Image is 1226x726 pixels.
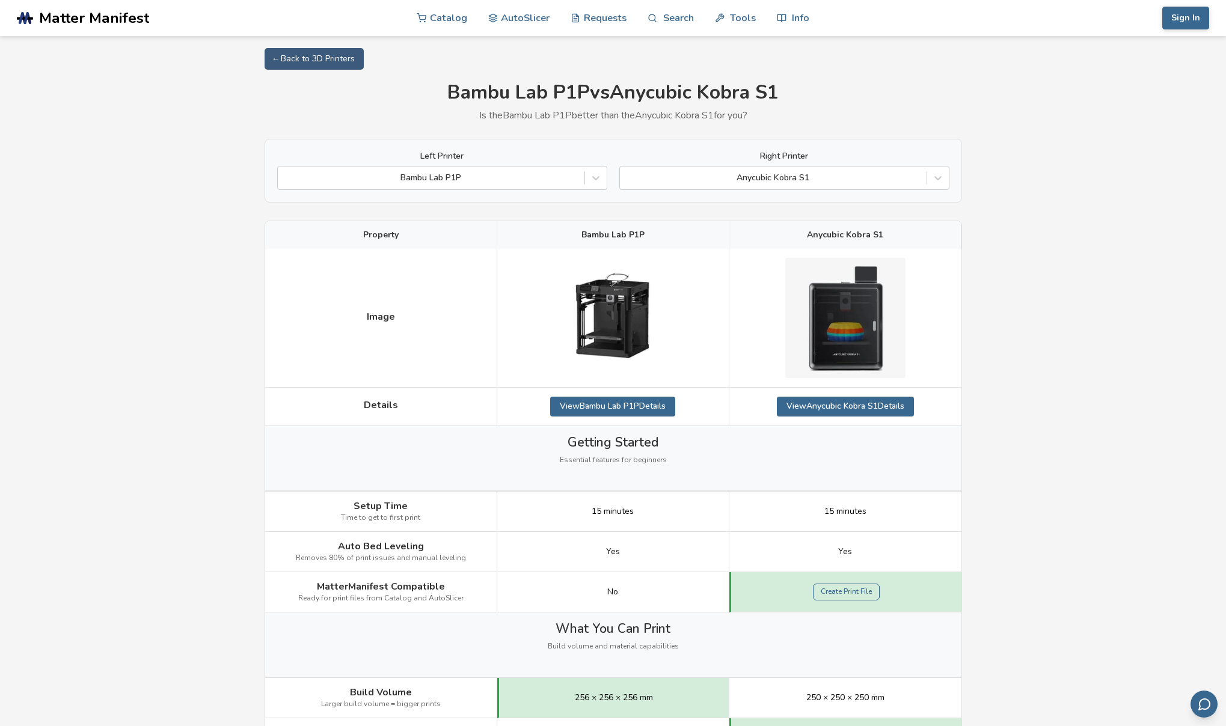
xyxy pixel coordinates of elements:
a: ← Back to 3D Printers [265,48,364,70]
span: Time to get to first print [341,514,420,522]
span: Build Volume [350,687,412,698]
span: Yes [838,547,852,557]
span: Anycubic Kobra S1 [807,230,883,240]
span: Image [367,311,395,322]
span: Getting Started [568,435,658,450]
span: MatterManifest Compatible [317,581,445,592]
span: 15 minutes [592,507,634,516]
label: Left Printer [277,151,607,161]
span: Details [364,400,398,410]
h1: Bambu Lab P1P vs Anycubic Kobra S1 [265,82,962,104]
span: Bambu Lab P1P [581,230,645,240]
input: Bambu Lab P1P [284,173,286,183]
button: Sign In [1162,7,1209,29]
span: Matter Manifest [39,10,149,26]
label: Right Printer [619,151,949,161]
input: Anycubic Kobra S1 [626,173,628,183]
span: 256 × 256 × 256 mm [575,693,653,703]
span: Removes 80% of print issues and manual leveling [296,554,466,563]
a: ViewBambu Lab P1PDetails [550,397,675,416]
span: Essential features for beginners [560,456,667,465]
p: Is the Bambu Lab P1P better than the Anycubic Kobra S1 for you? [265,110,962,121]
a: Create Print File [813,584,880,600]
span: Yes [606,547,620,557]
span: 15 minutes [824,507,866,516]
span: Ready for print files from Catalog and AutoSlicer [298,594,464,603]
span: Setup Time [354,501,408,511]
span: 250 × 250 × 250 mm [806,693,884,703]
span: Property [363,230,399,240]
img: Bambu Lab P1P [553,258,673,378]
span: What You Can Print [556,621,670,636]
span: Build volume and material capabilities [548,642,679,651]
img: Anycubic Kobra S1 [785,258,906,378]
span: Auto Bed Leveling [338,541,424,552]
span: No [607,587,618,597]
span: Larger build volume = bigger prints [321,700,441,709]
button: Send feedback via email [1191,691,1218,718]
a: ViewAnycubic Kobra S1Details [777,397,914,416]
